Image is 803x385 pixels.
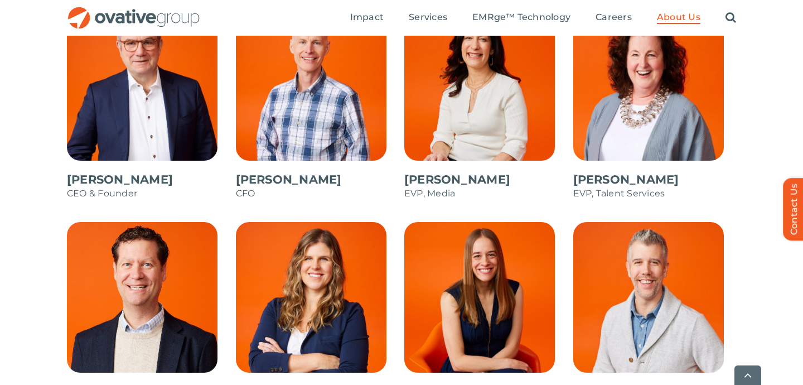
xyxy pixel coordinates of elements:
[657,12,700,23] span: About Us
[725,12,736,24] a: Search
[350,12,384,24] a: Impact
[596,12,632,23] span: Careers
[472,12,570,24] a: EMRge™ Technology
[472,12,570,23] span: EMRge™ Technology
[409,12,447,23] span: Services
[350,12,384,23] span: Impact
[596,12,632,24] a: Careers
[657,12,700,24] a: About Us
[409,12,447,24] a: Services
[67,6,201,16] a: OG_Full_horizontal_RGB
